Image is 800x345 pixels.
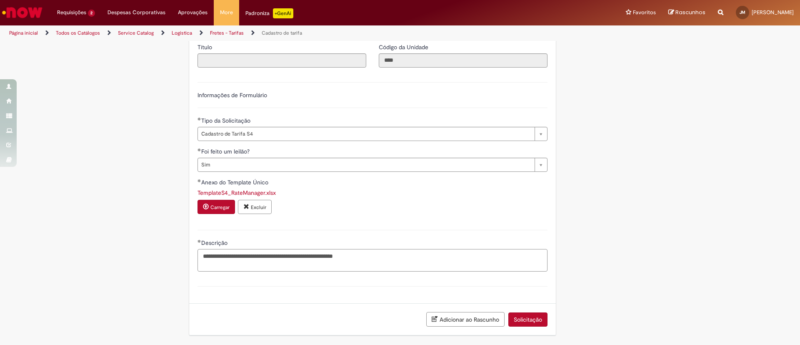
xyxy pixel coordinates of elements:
[1,4,44,21] img: ServiceNow
[201,127,530,141] span: Cadastro de Tarifa S4
[752,9,794,16] span: [PERSON_NAME]
[201,148,251,155] span: Foi feito um leilão?
[273,8,293,18] p: +GenAi
[201,179,270,186] span: Anexo do Template Único
[197,91,267,99] label: Informações de Formulário
[88,10,95,17] span: 2
[201,239,229,247] span: Descrição
[426,312,505,327] button: Adicionar ao Rascunho
[172,30,192,36] a: Logistica
[56,30,100,36] a: Todos os Catálogos
[245,8,293,18] div: Padroniza
[210,30,244,36] a: Fretes - Tarifas
[197,239,201,243] span: Obrigatório Preenchido
[251,204,266,211] small: Excluir
[118,30,154,36] a: Service Catalog
[107,8,165,17] span: Despesas Corporativas
[379,43,430,51] label: Somente leitura - Código da Unidade
[197,189,276,196] a: Download de TemplateS4_RateManager.xlsx
[197,179,201,182] span: Obrigatório Preenchido
[201,117,252,124] span: Tipo da Solicitação
[210,204,230,211] small: Carregar
[57,8,86,17] span: Requisições
[508,312,547,327] button: Solicitação
[197,43,214,51] label: Somente leitura - Título
[262,30,302,36] a: Cadastro de tarifa
[633,8,656,17] span: Favoritos
[201,158,530,171] span: Sim
[668,9,705,17] a: Rascunhos
[740,10,745,15] span: JM
[197,148,201,151] span: Obrigatório Preenchido
[238,200,272,214] button: Excluir anexo TemplateS4_RateManager.xlsx
[379,53,547,68] input: Código da Unidade
[675,8,705,16] span: Rascunhos
[178,8,207,17] span: Aprovações
[197,53,366,68] input: Título
[197,117,201,121] span: Obrigatório Preenchido
[9,30,38,36] a: Página inicial
[197,200,235,214] button: Carregar anexo de Anexo do Template Único Required
[197,249,547,272] textarea: Descrição
[6,25,527,41] ul: Trilhas de página
[220,8,233,17] span: More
